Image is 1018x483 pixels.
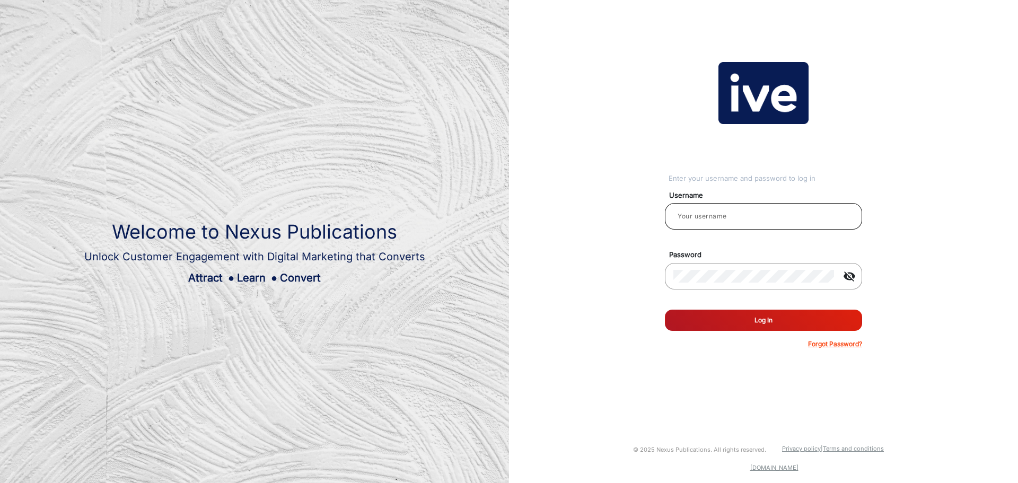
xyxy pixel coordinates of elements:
[271,271,277,284] span: ●
[661,190,874,201] mat-label: Username
[718,62,809,125] img: vmg-logo
[821,445,823,452] a: |
[228,271,234,284] span: ●
[633,446,766,453] small: © 2025 Nexus Publications. All rights reserved.
[84,221,425,243] h1: Welcome to Nexus Publications
[84,270,425,286] div: Attract Learn Convert
[673,210,854,223] input: Your username
[823,445,884,452] a: Terms and conditions
[661,250,874,260] mat-label: Password
[750,464,798,471] a: [DOMAIN_NAME]
[782,445,821,452] a: Privacy policy
[669,173,862,184] div: Enter your username and password to log in
[84,249,425,265] div: Unlock Customer Engagement with Digital Marketing that Converts
[808,339,862,349] p: Forgot Password?
[665,310,862,331] button: Log In
[837,270,862,283] mat-icon: visibility_off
